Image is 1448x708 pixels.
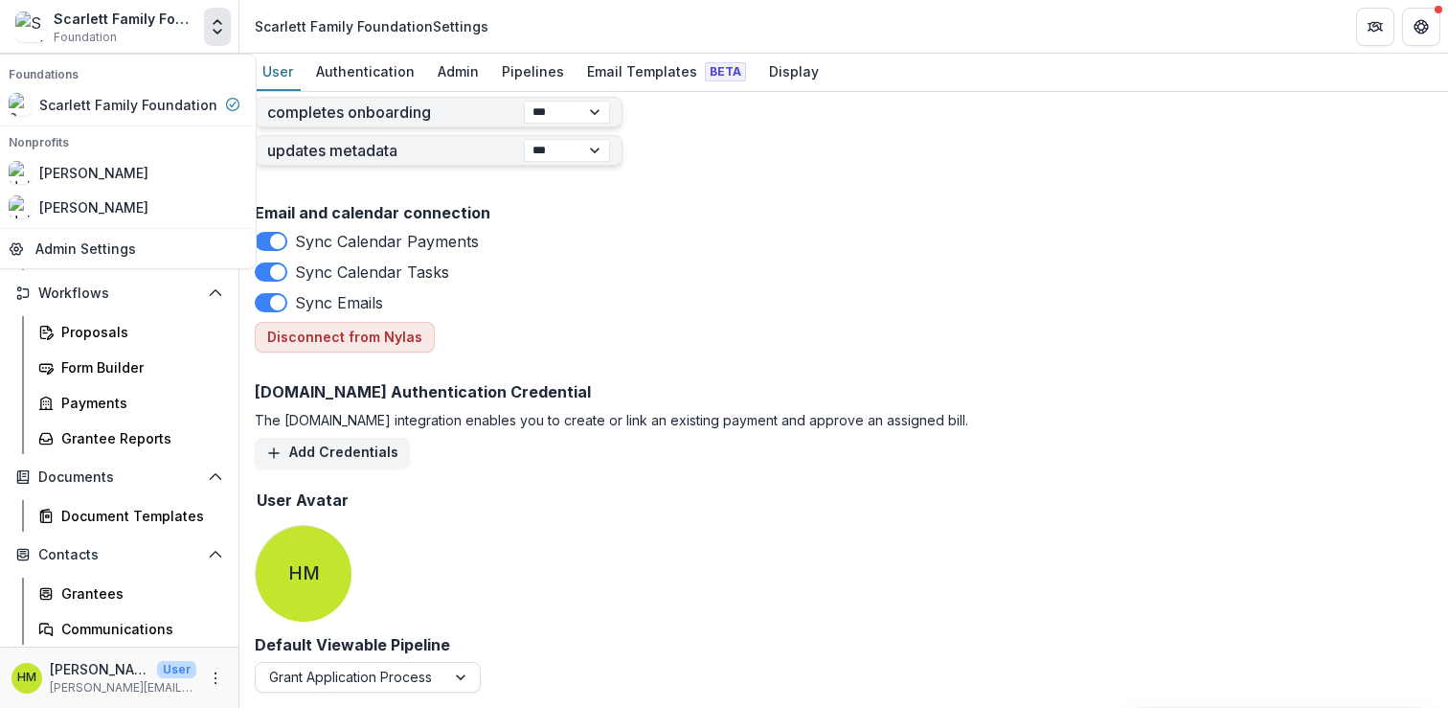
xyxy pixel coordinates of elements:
a: Communications [31,613,231,645]
p: Sync Calendar Payments [295,230,479,253]
a: Display [761,54,826,91]
a: Pipelines [494,54,572,91]
div: Haley Miller [288,564,320,582]
button: Open Documents [8,462,231,492]
div: Form Builder [61,357,215,377]
button: Partners [1356,8,1394,46]
a: Email Templates Beta [579,54,754,91]
label: completes onboarding [267,103,524,122]
a: User [255,54,301,91]
div: Scarlett Family Foundation [54,9,196,29]
button: More [204,667,227,690]
button: Get Help [1402,8,1440,46]
a: Grantee Reports [31,423,231,454]
div: Communications [61,619,215,639]
span: Beta [705,62,746,81]
h2: Email and calendar connection [255,204,1433,222]
p: User [157,661,196,678]
a: Authentication [308,54,422,91]
a: Grantees [31,578,231,609]
div: Display [761,57,826,85]
div: Email Templates [579,57,754,85]
a: Proposals [31,316,231,348]
button: Open entity switcher [204,8,231,46]
div: Payments [61,393,215,413]
p: [PERSON_NAME] [50,659,149,679]
div: Proposals [61,322,215,342]
div: Haley Miller [17,672,36,684]
label: updates metadata [267,142,524,160]
button: Disconnect from Nylas [255,322,435,353]
p: Sync Emails [295,291,383,314]
div: Scarlett Family Foundation Settings [255,16,488,36]
div: Pipelines [494,57,572,85]
div: Grantees [61,583,215,604]
button: Open Workflows [8,278,231,308]
div: Document Templates [61,506,215,526]
h2: [DOMAIN_NAME] Authentication Credential [255,383,968,401]
div: Admin [430,57,486,85]
img: Scarlett Family Foundation [15,11,46,42]
a: Document Templates [31,500,231,532]
a: Admin [430,54,486,91]
nav: breadcrumb [247,12,496,40]
a: Payments [31,387,231,419]
span: Foundation [54,29,117,46]
span: Workflows [38,285,200,302]
h2: Default Viewable Pipeline [255,636,450,654]
h2: User Avatar [257,491,349,510]
p: Sync Calendar Tasks [295,261,449,284]
button: Open Contacts [8,539,231,570]
span: Contacts [38,547,200,563]
div: Authentication [308,57,422,85]
p: The [DOMAIN_NAME] integration enables you to create or link an existing payment and approve an as... [255,410,968,430]
span: Documents [38,469,200,486]
p: [PERSON_NAME][EMAIL_ADDRESS][DOMAIN_NAME] [50,679,196,697]
div: Grantee Reports [61,428,215,448]
a: Form Builder [31,352,231,383]
button: Add Credentials [255,438,410,468]
div: User [255,57,301,85]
